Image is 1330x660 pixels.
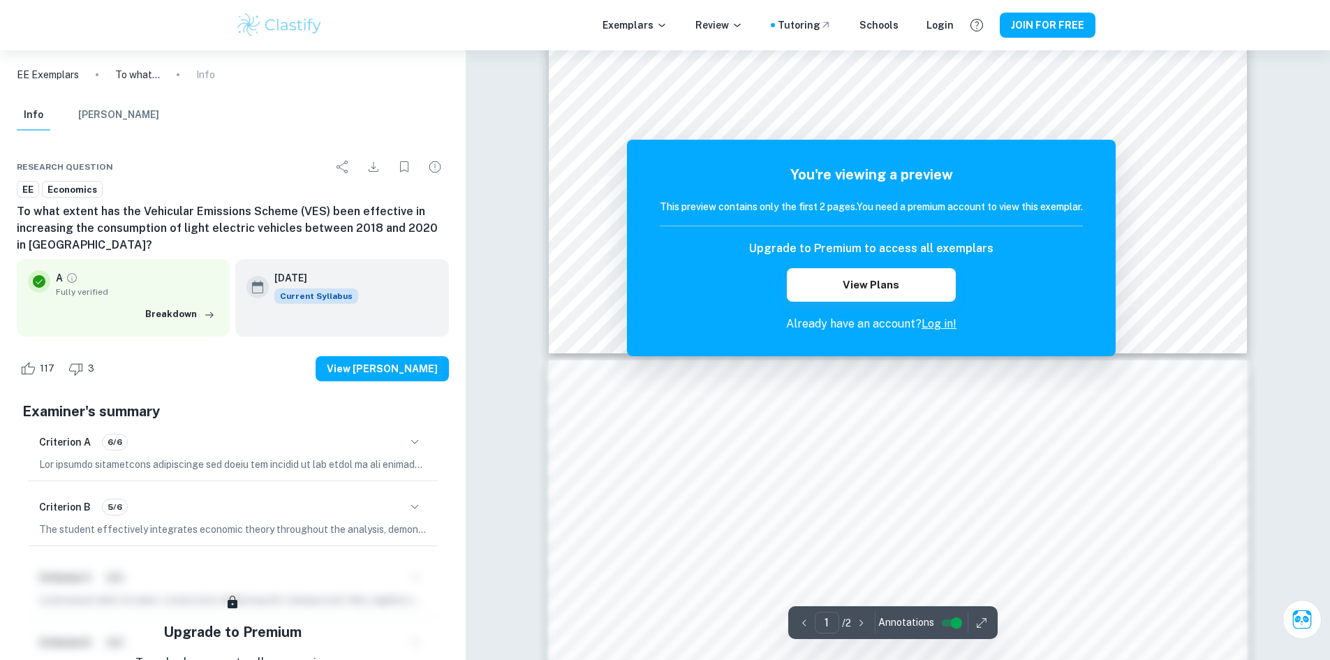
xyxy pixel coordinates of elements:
[1000,13,1095,38] button: JOIN FOR FREE
[66,272,78,284] a: Grade fully verified
[17,183,38,197] span: EE
[965,13,989,37] button: Help and Feedback
[65,358,102,380] div: Dislike
[43,183,102,197] span: Economics
[316,356,449,381] button: View [PERSON_NAME]
[80,362,102,376] span: 3
[103,436,127,448] span: 6/6
[17,203,449,254] h6: To what extent has the Vehicular Emissions Scheme (VES) been effective in increasing the consumpt...
[39,499,91,515] h6: Criterion B
[749,240,993,257] h6: Upgrade to Premium to access all exemplars
[17,100,50,131] button: Info
[17,358,62,380] div: Like
[32,362,62,376] span: 117
[163,622,302,643] h5: Upgrade to Premium
[922,317,956,330] a: Log in!
[17,181,39,198] a: EE
[142,304,219,325] button: Breakdown
[235,11,324,39] img: Clastify logo
[660,316,1083,332] p: Already have an account?
[421,153,449,181] div: Report issue
[42,181,103,198] a: Economics
[56,270,63,286] p: A
[878,615,934,630] span: Annotations
[39,457,427,472] p: Lor ipsumdo sitametcons adipiscinge sed doeiu tem incidid ut lab etdol ma ali enimadmin, veniamqu...
[115,67,160,82] p: To what extent has the Vehicular Emissions Scheme (VES) been effective in increasing the consumpt...
[603,17,667,33] p: Exemplars
[274,288,358,304] span: Current Syllabus
[78,100,159,131] button: [PERSON_NAME]
[56,286,219,298] span: Fully verified
[274,288,358,304] div: This exemplar is based on the current syllabus. Feel free to refer to it for inspiration/ideas wh...
[274,270,347,286] h6: [DATE]
[103,501,127,513] span: 5/6
[926,17,954,33] a: Login
[778,17,832,33] a: Tutoring
[859,17,899,33] a: Schools
[329,153,357,181] div: Share
[17,161,113,173] span: Research question
[22,401,443,422] h5: Examiner's summary
[660,164,1083,185] h5: You're viewing a preview
[787,268,956,302] button: View Plans
[660,199,1083,214] h6: This preview contains only the first 2 pages. You need a premium account to view this exemplar.
[1283,600,1322,639] button: Ask Clai
[17,67,79,82] a: EE Exemplars
[842,615,851,631] p: / 2
[196,67,215,82] p: Info
[39,522,427,537] p: The student effectively integrates economic theory throughout the analysis, demonstrating a sound...
[39,434,91,450] h6: Criterion A
[360,153,387,181] div: Download
[695,17,743,33] p: Review
[390,153,418,181] div: Bookmark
